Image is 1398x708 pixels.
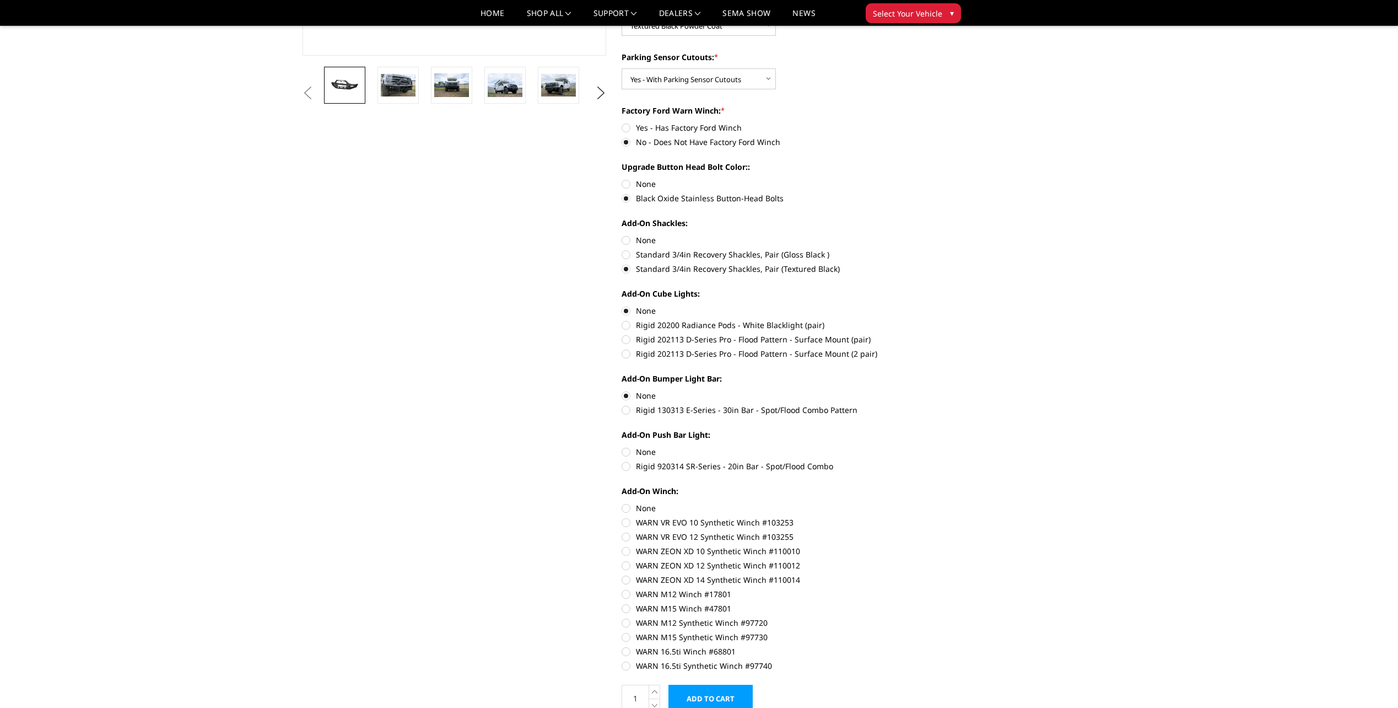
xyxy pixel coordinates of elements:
label: None [622,502,926,514]
label: WARN M15 Synthetic Winch #97730 [622,631,926,643]
img: 2023-2025 Ford F250-350-A2 Series-Sport Front Bumper (winch mount) [381,74,415,97]
label: Parking Sensor Cutouts: [622,51,926,63]
label: Add-On Cube Lights: [622,288,926,299]
label: None [622,446,926,458]
label: Factory Ford Warn Winch: [622,105,926,116]
label: WARN VR EVO 10 Synthetic Winch #103253 [622,517,926,528]
button: Next [592,85,609,101]
label: WARN VR EVO 12 Synthetic Winch #103255 [622,531,926,543]
img: 2023-2025 Ford F250-350-A2 Series-Sport Front Bumper (winch mount) [488,73,522,96]
label: WARN 16.5ti Winch #68801 [622,646,926,657]
label: Add-On Bumper Light Bar: [622,373,926,384]
a: shop all [527,9,571,25]
a: SEMA Show [722,9,770,25]
label: WARN 16.5ti Synthetic Winch #97740 [622,660,926,672]
label: WARN M15 Winch #47801 [622,603,926,614]
label: None [622,178,926,190]
a: Dealers [659,9,701,25]
label: Rigid 202113 D-Series Pro - Flood Pattern - Surface Mount (2 pair) [622,348,926,360]
span: ▾ [950,7,954,19]
button: Select Your Vehicle [866,3,961,23]
label: None [622,234,926,246]
label: WARN M12 Synthetic Winch #97720 [622,617,926,629]
img: 2023-2025 Ford F250-350-A2 Series-Sport Front Bumper (winch mount) [434,73,469,96]
label: Add-On Push Bar Light: [622,429,926,441]
label: Black Oxide Stainless Button-Head Bolts [622,192,926,204]
img: 2023-2025 Ford F250-350-A2 Series-Sport Front Bumper (winch mount) [327,77,362,93]
label: Add-On Shackles: [622,217,926,229]
label: Upgrade Button Head Bolt Color:: [622,161,926,173]
label: Rigid 20200 Radiance Pods - White Blacklight (pair) [622,319,926,331]
label: Standard 3/4in Recovery Shackles, Pair (Gloss Black ) [622,249,926,260]
a: Home [481,9,504,25]
button: Previous [300,85,316,101]
label: Rigid 920314 SR-Series - 20in Bar - Spot/Flood Combo [622,460,926,472]
label: WARN M12 Winch #17801 [622,588,926,600]
label: No - Does Not Have Factory Ford Winch [622,136,926,148]
label: None [622,305,926,317]
label: WARN ZEON XD 12 Synthetic Winch #110012 [622,560,926,571]
a: News [792,9,815,25]
label: None [622,390,926,401]
span: Select Your Vehicle [873,8,942,19]
label: Rigid 130313 E-Series - 30in Bar - Spot/Flood Combo Pattern [622,404,926,416]
a: Support [593,9,637,25]
label: Add-On Winch: [622,485,926,497]
img: 2023-2025 Ford F250-350-A2 Series-Sport Front Bumper (winch mount) [541,74,576,97]
label: Yes - Has Factory Ford Winch [622,122,926,133]
label: Standard 3/4in Recovery Shackles, Pair (Textured Black) [622,263,926,275]
label: WARN ZEON XD 14 Synthetic Winch #110014 [622,574,926,586]
label: Rigid 202113 D-Series Pro - Flood Pattern - Surface Mount (pair) [622,334,926,345]
label: WARN ZEON XD 10 Synthetic Winch #110010 [622,545,926,557]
